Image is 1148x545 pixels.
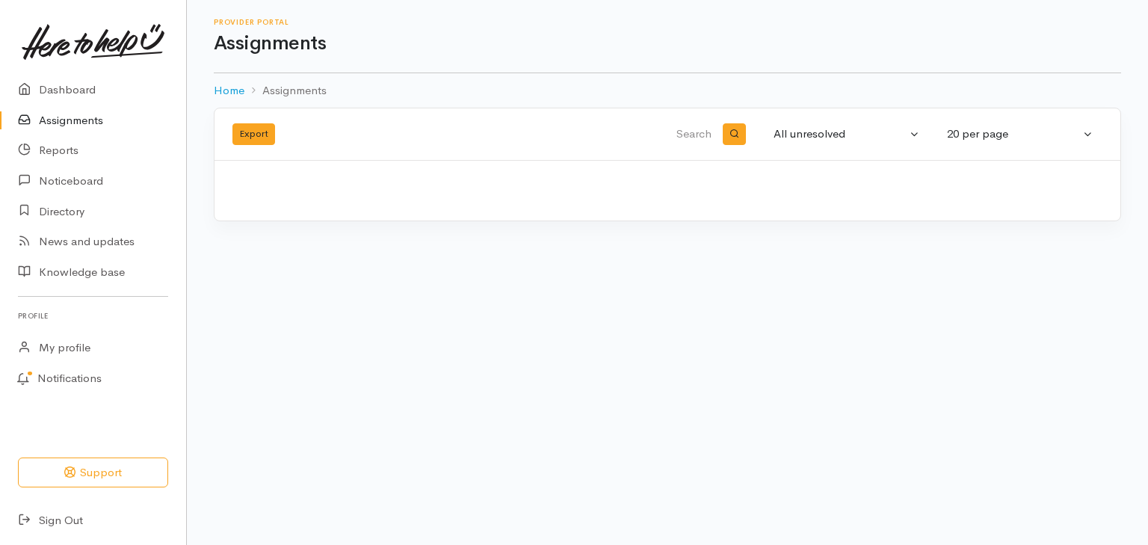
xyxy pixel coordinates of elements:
[765,120,929,149] button: All unresolved
[774,126,907,143] div: All unresolved
[214,73,1121,108] nav: breadcrumb
[18,306,168,326] h6: Profile
[214,33,1121,55] h1: Assignments
[18,458,168,488] button: Support
[244,82,327,99] li: Assignments
[938,120,1102,149] button: 20 per page
[214,18,1121,26] h6: Provider Portal
[947,126,1080,143] div: 20 per page
[232,123,275,145] button: Export
[499,117,715,153] input: Search
[214,82,244,99] a: Home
